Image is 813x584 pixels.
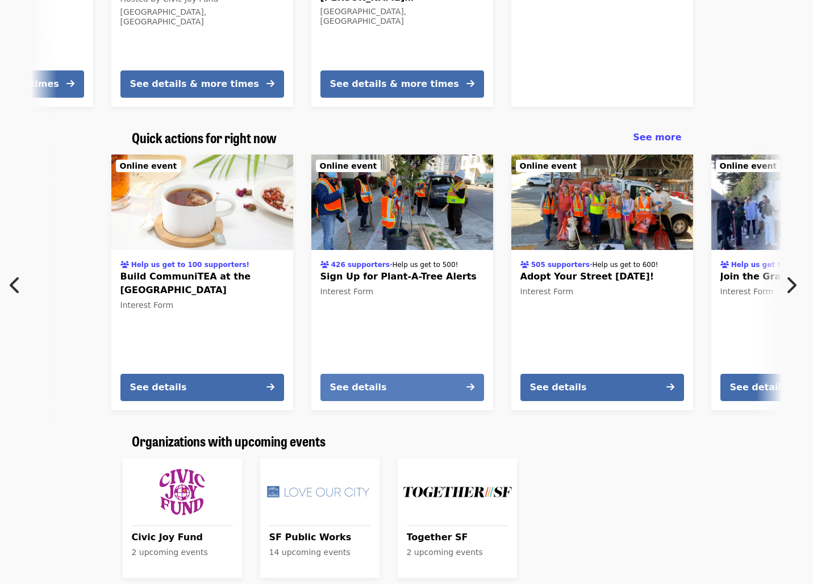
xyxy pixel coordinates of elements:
[123,458,242,578] a: See upcoming events for Civic Joy Fund
[407,547,508,558] div: 2 upcoming events
[320,261,329,269] i: users icon
[520,257,658,270] div: ·
[10,274,21,296] i: chevron-left icon
[123,433,691,449] div: Organizations with upcoming events
[331,261,390,269] span: 426 supporters
[132,130,277,146] a: Quick actions for right now
[127,463,237,521] img: Civic Joy Fund
[120,301,174,310] span: Interest Form
[266,78,274,89] i: arrow-right icon
[132,531,233,544] span: Civic Joy Fund
[111,155,293,410] a: See details for "Build CommuniTEA at the Street Tree Nursery"
[320,257,458,270] div: ·
[130,77,259,91] div: See details & more times
[132,547,233,558] div: 2 upcoming events
[320,270,484,283] span: Sign Up for Plant-A-Tree Alerts
[320,374,484,401] button: See details
[265,463,375,521] img: SF Public Works
[120,374,284,401] button: See details
[520,270,684,283] span: Adopt Your Street [DATE]!
[730,381,787,394] div: See details
[511,155,693,410] a: See details for "Adopt Your Street Today!"
[776,269,813,301] button: Next item
[320,161,377,170] span: Online event
[720,261,729,269] i: users icon
[320,287,374,296] span: Interest Form
[785,274,797,296] i: chevron-right icon
[120,7,284,27] div: [GEOGRAPHIC_DATA], [GEOGRAPHIC_DATA]
[530,381,587,394] div: See details
[407,531,508,544] span: Together SF
[132,127,277,147] span: Quick actions for right now
[131,261,249,269] span: Help us get to 100 supporters!
[269,531,370,544] span: SF Public Works
[120,261,129,269] i: users icon
[666,382,674,393] i: arrow-right icon
[120,270,284,297] span: Build CommuniTEA at the [GEOGRAPHIC_DATA]
[120,70,284,98] button: See details & more times
[132,431,326,450] span: Organizations with upcoming events
[511,155,693,250] img: Adopt Your Street Today! organized by SF Public Works
[720,161,777,170] span: Online event
[311,155,493,410] a: See details for "Sign Up for Plant-A-Tree Alerts"
[123,130,691,146] div: Quick actions for right now
[311,155,493,250] img: Sign Up for Plant-A-Tree Alerts organized by SF Public Works
[592,261,658,269] span: Help us get to 600!
[520,374,684,401] button: See details
[260,458,380,578] a: See upcoming events for SF Public Works
[130,381,187,394] div: See details
[402,463,512,521] img: Together SF
[520,261,529,269] i: users icon
[392,261,458,269] span: Help us get to 500!
[330,77,459,91] div: See details & more times
[466,382,474,393] i: arrow-right icon
[531,261,590,269] span: 505 supporters
[266,382,274,393] i: arrow-right icon
[320,70,484,98] button: See details & more times
[633,132,681,143] span: See more
[120,161,177,170] span: Online event
[520,287,574,296] span: Interest Form
[269,547,370,558] div: 14 upcoming events
[66,78,74,89] i: arrow-right icon
[111,155,293,250] img: Build CommuniTEA at the Street Tree Nursery organized by SF Public Works
[520,161,577,170] span: Online event
[320,7,484,26] div: [GEOGRAPHIC_DATA], [GEOGRAPHIC_DATA]
[398,458,517,578] a: See upcoming events for Together SF
[330,381,387,394] div: See details
[633,131,681,144] a: See more
[466,78,474,89] i: arrow-right icon
[720,287,774,296] span: Interest Form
